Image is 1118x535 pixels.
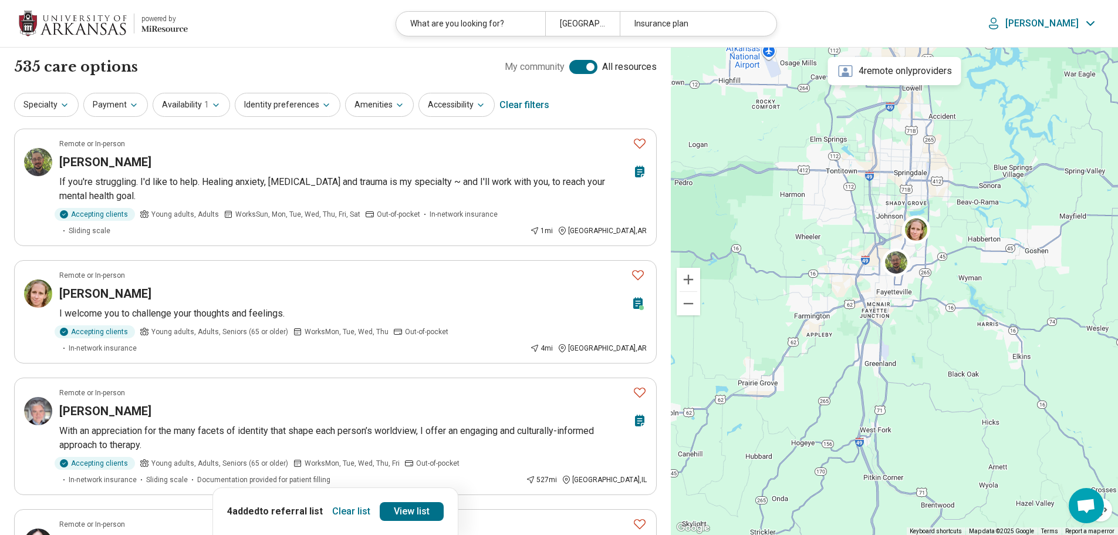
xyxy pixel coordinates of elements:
[305,458,400,469] span: Works Mon, Tue, Wed, Thu, Fri
[59,519,125,530] p: Remote or In-person
[305,327,389,337] span: Works Mon, Tue, Wed, Thu
[14,57,138,77] h1: 535 care options
[620,12,769,36] div: Insurance plan
[14,93,79,117] button: Specialty
[59,307,647,321] p: I welcome you to challenge your thoughts and feelings.
[1041,528,1058,534] a: Terms
[69,343,137,354] span: In-network insurance
[418,93,495,117] button: Accessibility
[430,209,498,220] span: In-network insurance
[505,60,565,74] span: My community
[1065,528,1114,534] a: Report a map error
[55,325,135,338] div: Accepting clients
[1005,18,1079,29] p: [PERSON_NAME]
[59,403,151,419] h3: [PERSON_NAME]
[59,270,125,281] p: Remote or In-person
[59,388,125,398] p: Remote or In-person
[1069,488,1104,523] a: Open chat
[558,343,647,354] div: [GEOGRAPHIC_DATA] , AR
[562,475,647,485] div: [GEOGRAPHIC_DATA] , IL
[146,475,188,485] span: Sliding scale
[235,209,360,220] span: Works Sun, Mon, Tue, Wed, Thu, Fri, Sat
[59,154,151,170] h3: [PERSON_NAME]
[677,268,700,291] button: Zoom in
[526,475,557,485] div: 527 mi
[530,343,553,354] div: 4 mi
[602,60,657,74] span: All resources
[380,502,444,521] a: View list
[499,91,549,119] div: Clear filters
[204,99,209,111] span: 1
[327,502,375,521] button: Clear list
[153,93,230,117] button: Availability1
[377,209,420,220] span: Out-of-pocket
[259,506,323,517] span: to referral list
[626,263,650,287] button: Favorite
[628,132,651,156] button: Favorite
[545,12,620,36] div: [GEOGRAPHIC_DATA], [GEOGRAPHIC_DATA]
[151,327,288,337] span: Young adults, Adults, Seniors (65 or older)
[405,327,448,337] span: Out-of-pocket
[69,475,137,485] span: In-network insurance
[55,457,135,470] div: Accepting clients
[235,93,340,117] button: Identity preferences
[69,226,110,236] span: Sliding scale
[227,504,323,519] p: 4 added
[83,93,148,117] button: Payment
[530,226,553,236] div: 1 mi
[197,475,330,485] span: Documentation provided for patient filling
[151,209,219,220] span: Young adults, Adults
[59,424,647,452] p: With an appreciation for the many facets of identity that shape each person’s worldview, I offer ...
[677,292,700,315] button: Zoom out
[969,528,1034,534] span: Map data ©2025 Google
[828,57,961,85] div: 4 remote only providers
[19,9,188,38] a: University of Arkansaspowered by
[558,226,647,236] div: [GEOGRAPHIC_DATA] , AR
[59,285,151,302] h3: [PERSON_NAME]
[345,93,414,117] button: Amenities
[396,12,545,36] div: What are you looking for?
[151,458,288,469] span: Young adults, Adults, Seniors (65 or older)
[59,175,647,203] p: If you're struggling. I'd like to help. Healing anxiety, [MEDICAL_DATA] and trauma is my specialt...
[19,9,127,38] img: University of Arkansas
[628,381,651,405] button: Favorite
[55,208,135,221] div: Accepting clients
[141,14,188,24] div: powered by
[59,139,125,149] p: Remote or In-person
[416,458,460,469] span: Out-of-pocket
